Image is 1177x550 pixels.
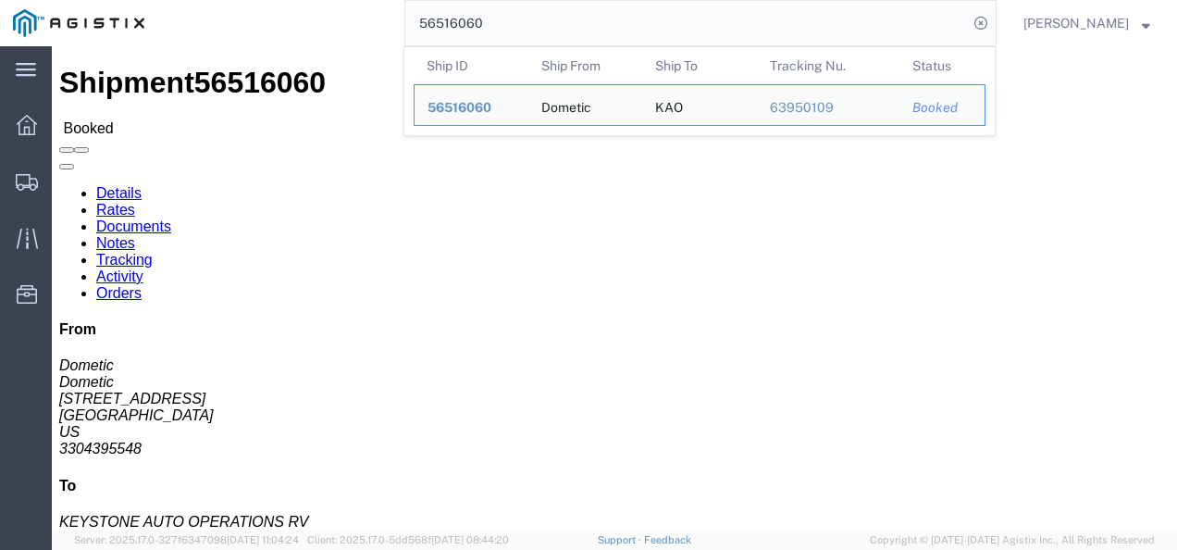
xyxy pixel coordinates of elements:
span: [DATE] 11:04:24 [227,534,299,545]
th: Ship To [642,47,757,84]
a: Support [598,534,644,545]
div: 63950109 [770,98,887,118]
iframe: FS Legacy Container [52,46,1177,531]
div: Dometic [541,85,591,125]
input: Search for shipment number, reference number [405,1,968,45]
img: logo [13,9,144,37]
table: Search Results [414,47,995,135]
div: 56516060 [427,98,515,118]
th: Tracking Nu. [757,47,900,84]
a: Feedback [644,534,691,545]
div: Booked [912,98,972,118]
th: Status [899,47,985,84]
span: 56516060 [427,100,491,115]
span: Server: 2025.17.0-327f6347098 [74,534,299,545]
th: Ship From [528,47,643,84]
th: Ship ID [414,47,528,84]
span: Copyright © [DATE]-[DATE] Agistix Inc., All Rights Reserved [870,532,1155,548]
span: Nathan Seeley [1023,13,1129,33]
button: [PERSON_NAME] [1022,12,1151,34]
span: [DATE] 08:44:20 [431,534,509,545]
span: Client: 2025.17.0-5dd568f [307,534,509,545]
div: KAO [655,85,683,125]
